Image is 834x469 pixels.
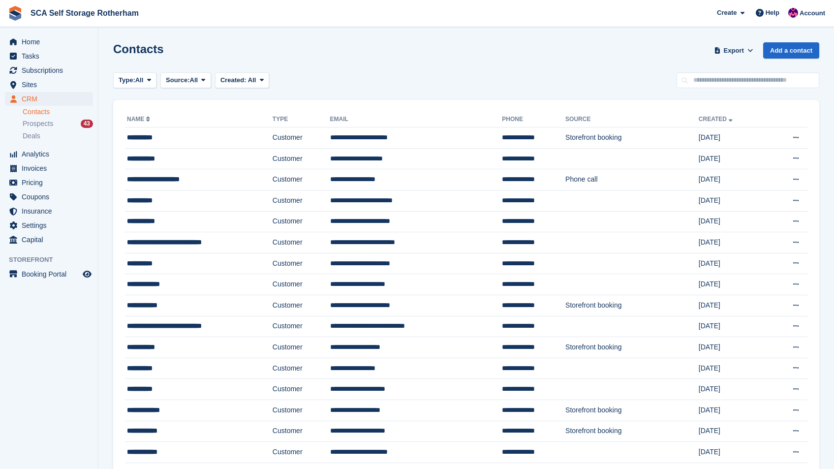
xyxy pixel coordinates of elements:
td: [DATE] [699,148,768,169]
a: Add a contact [763,42,819,59]
a: Name [127,116,152,123]
td: Customer [273,127,330,149]
span: Capital [22,233,81,247]
span: Pricing [22,176,81,189]
td: Storefront booking [565,421,699,442]
span: All [135,75,144,85]
button: Source: All [160,72,211,89]
td: [DATE] [699,295,768,316]
td: Customer [273,421,330,442]
span: Create [717,8,737,18]
span: Invoices [22,161,81,175]
td: Customer [273,316,330,337]
td: Customer [273,211,330,232]
td: Customer [273,442,330,463]
a: Contacts [23,107,93,117]
span: Tasks [22,49,81,63]
td: Customer [273,295,330,316]
td: Customer [273,358,330,379]
td: Customer [273,274,330,295]
td: [DATE] [699,169,768,190]
span: All [190,75,198,85]
td: Customer [273,232,330,253]
a: menu [5,233,93,247]
a: SCA Self Storage Rotherham [27,5,143,21]
span: Deals [23,131,40,141]
span: All [248,76,256,84]
span: Analytics [22,147,81,161]
button: Type: All [113,72,156,89]
td: Customer [273,190,330,211]
span: Prospects [23,119,53,128]
span: CRM [22,92,81,106]
td: Customer [273,169,330,190]
td: Storefront booking [565,337,699,358]
a: menu [5,35,93,49]
span: Booking Portal [22,267,81,281]
button: Created: All [215,72,269,89]
button: Export [712,42,755,59]
a: menu [5,92,93,106]
a: Prospects 43 [23,119,93,129]
td: Customer [273,148,330,169]
td: [DATE] [699,400,768,421]
a: menu [5,147,93,161]
td: [DATE] [699,211,768,232]
td: Customer [273,379,330,400]
span: Sites [22,78,81,92]
span: Insurance [22,204,81,218]
td: Customer [273,253,330,274]
span: Type: [119,75,135,85]
span: Created: [220,76,247,84]
th: Type [273,112,330,127]
a: menu [5,267,93,281]
a: Created [699,116,735,123]
a: menu [5,49,93,63]
td: [DATE] [699,337,768,358]
td: [DATE] [699,232,768,253]
td: Customer [273,400,330,421]
a: menu [5,63,93,77]
td: Storefront booking [565,400,699,421]
td: Storefront booking [565,295,699,316]
span: Account [800,8,825,18]
th: Source [565,112,699,127]
th: Email [330,112,502,127]
a: menu [5,176,93,189]
span: Subscriptions [22,63,81,77]
span: Source: [166,75,189,85]
span: Help [766,8,779,18]
th: Phone [502,112,565,127]
td: [DATE] [699,358,768,379]
span: Coupons [22,190,81,204]
span: Home [22,35,81,49]
a: Deals [23,131,93,141]
td: [DATE] [699,127,768,149]
a: menu [5,219,93,232]
td: Storefront booking [565,127,699,149]
td: [DATE] [699,316,768,337]
img: stora-icon-8386f47178a22dfd0bd8f6a31ec36ba5ce8667c1dd55bd0f319d3a0aa187defe.svg [8,6,23,21]
span: Settings [22,219,81,232]
td: [DATE] [699,253,768,274]
a: menu [5,161,93,175]
td: [DATE] [699,190,768,211]
td: [DATE] [699,442,768,463]
span: Export [724,46,744,56]
a: menu [5,204,93,218]
h1: Contacts [113,42,164,56]
a: Preview store [81,268,93,280]
div: 43 [81,120,93,128]
td: Phone call [565,169,699,190]
td: [DATE] [699,379,768,400]
img: Sam Chapman [788,8,798,18]
a: menu [5,190,93,204]
td: [DATE] [699,274,768,295]
td: [DATE] [699,421,768,442]
a: menu [5,78,93,92]
span: Storefront [9,255,98,265]
td: Customer [273,337,330,358]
